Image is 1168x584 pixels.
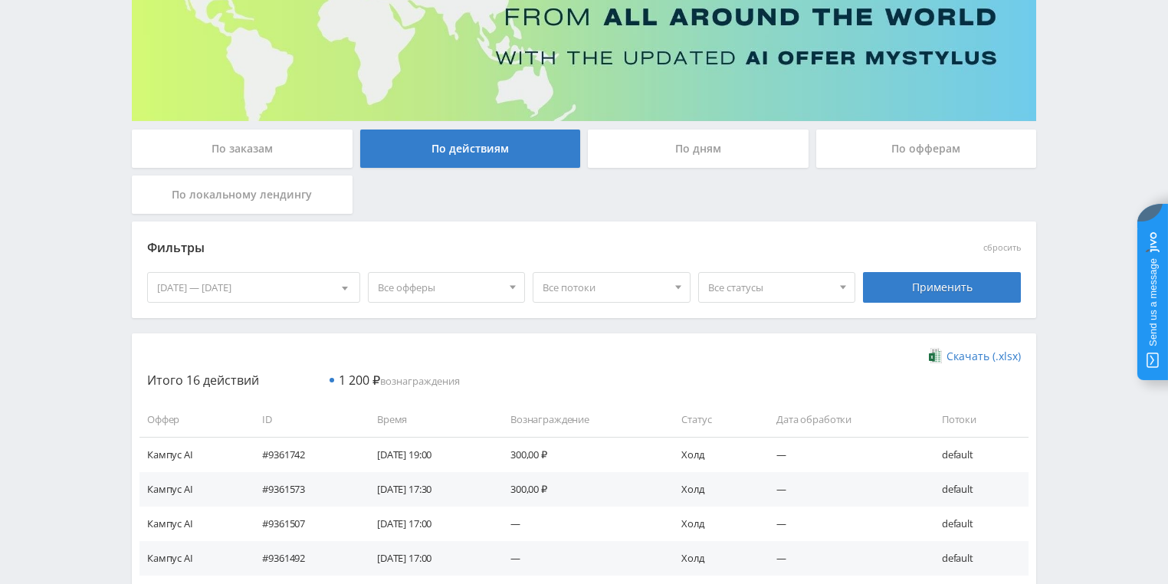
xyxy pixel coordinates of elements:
[360,130,581,168] div: По действиям
[362,437,495,471] td: [DATE] 19:00
[247,437,362,471] td: #9361742
[708,273,832,302] span: Все статусы
[666,437,761,471] td: Холд
[132,130,353,168] div: По заказам
[139,437,247,471] td: Кампус AI
[247,402,362,437] td: ID
[362,507,495,541] td: [DATE] 17:00
[761,507,927,541] td: —
[761,472,927,507] td: —
[247,507,362,541] td: #9361507
[929,349,1021,364] a: Скачать (.xlsx)
[983,243,1021,253] button: сбросить
[666,541,761,576] td: Холд
[666,507,761,541] td: Холд
[863,272,1021,303] div: Применить
[927,402,1029,437] td: Потоки
[666,472,761,507] td: Холд
[666,402,761,437] td: Статус
[761,541,927,576] td: —
[139,402,247,437] td: Оффер
[148,273,359,302] div: [DATE] — [DATE]
[147,237,801,260] div: Фильтры
[362,472,495,507] td: [DATE] 17:30
[947,350,1021,363] span: Скачать (.xlsx)
[495,437,667,471] td: 300,00 ₽
[132,176,353,214] div: По локальному лендингу
[247,541,362,576] td: #9361492
[927,541,1029,576] td: default
[147,372,259,389] span: Итого 16 действий
[588,130,809,168] div: По дням
[927,507,1029,541] td: default
[378,273,502,302] span: Все офферы
[247,472,362,507] td: #9361573
[495,541,667,576] td: —
[761,437,927,471] td: —
[816,130,1037,168] div: По офферам
[543,273,667,302] span: Все потоки
[495,402,667,437] td: Вознаграждение
[139,472,247,507] td: Кампус AI
[339,374,460,388] span: вознаграждения
[339,372,380,389] span: 1 200 ₽
[761,402,927,437] td: Дата обработки
[929,348,942,363] img: xlsx
[495,507,667,541] td: —
[139,541,247,576] td: Кампус AI
[927,437,1029,471] td: default
[927,472,1029,507] td: default
[495,472,667,507] td: 300,00 ₽
[362,402,495,437] td: Время
[362,541,495,576] td: [DATE] 17:00
[139,507,247,541] td: Кампус AI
